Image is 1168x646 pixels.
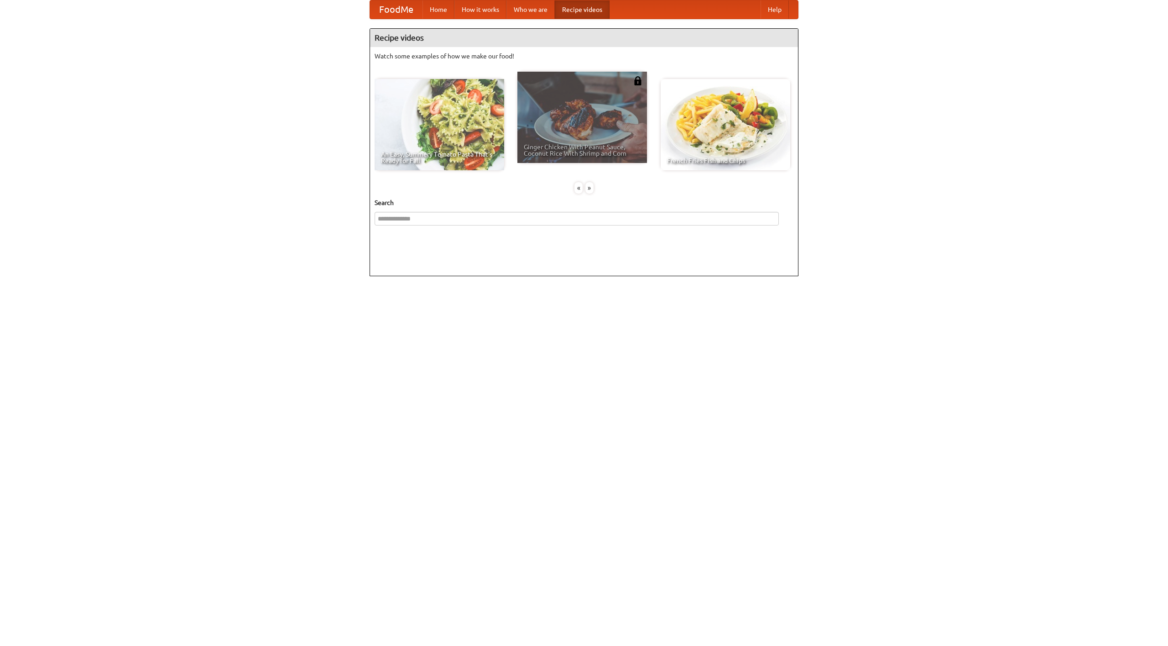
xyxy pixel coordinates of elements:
[375,79,504,170] a: An Easy, Summery Tomato Pasta That's Ready for Fall
[667,158,784,164] span: French Fries Fish and Chips
[375,198,793,207] h5: Search
[761,0,789,19] a: Help
[422,0,454,19] a: Home
[585,182,594,194] div: »
[370,29,798,47] h4: Recipe videos
[370,0,422,19] a: FoodMe
[555,0,610,19] a: Recipe videos
[633,76,642,85] img: 483408.png
[506,0,555,19] a: Who we are
[375,52,793,61] p: Watch some examples of how we make our food!
[574,182,583,194] div: «
[454,0,506,19] a: How it works
[661,79,790,170] a: French Fries Fish and Chips
[381,151,498,164] span: An Easy, Summery Tomato Pasta That's Ready for Fall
